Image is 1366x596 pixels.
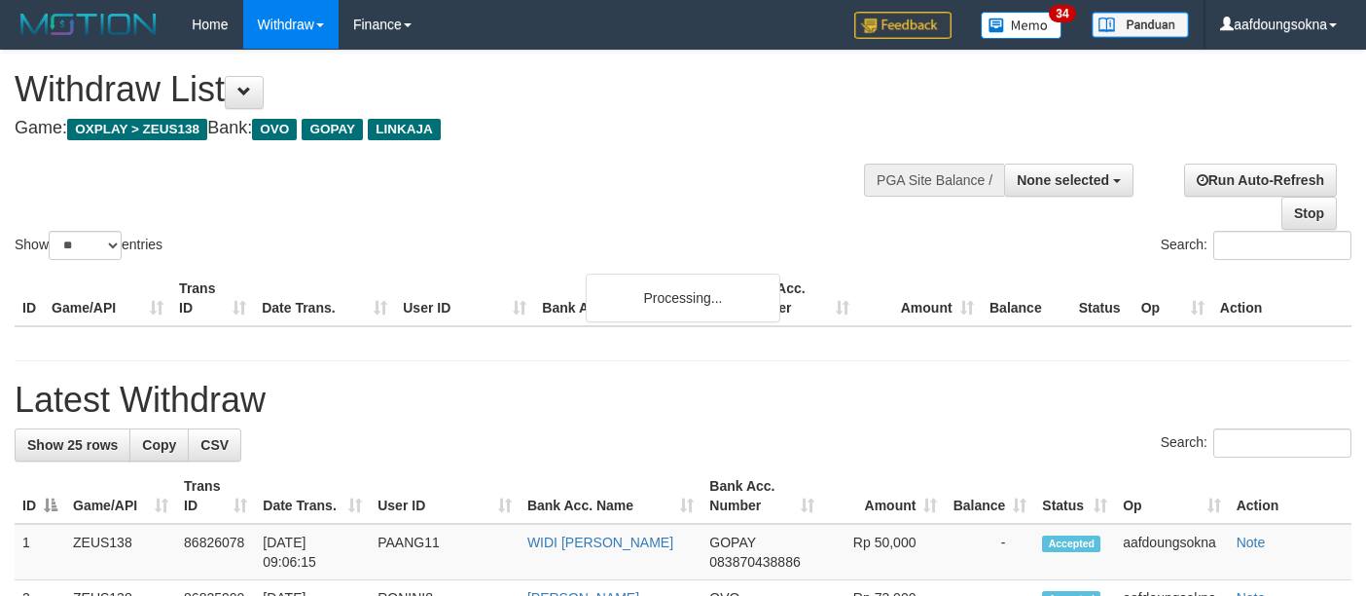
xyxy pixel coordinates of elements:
th: Op: activate to sort column ascending [1115,468,1229,524]
th: Trans ID [171,271,254,326]
td: - [945,524,1034,580]
input: Search: [1213,428,1351,458]
th: Bank Acc. Number [732,271,856,326]
th: Bank Acc. Name: activate to sort column ascending [520,468,701,524]
span: Show 25 rows [27,437,118,453]
th: Status: activate to sort column ascending [1034,468,1115,524]
td: 1 [15,524,65,580]
th: Date Trans. [254,271,395,326]
th: User ID [395,271,534,326]
div: Processing... [586,274,780,322]
th: Action [1212,271,1351,326]
th: Balance [982,271,1071,326]
th: Trans ID: activate to sort column ascending [176,468,255,524]
th: ID: activate to sort column descending [15,468,65,524]
h4: Game: Bank: [15,119,891,138]
img: Feedback.jpg [854,12,952,39]
img: MOTION_logo.png [15,10,162,39]
input: Search: [1213,231,1351,260]
h1: Latest Withdraw [15,381,1351,420]
th: Bank Acc. Number: activate to sort column ascending [701,468,821,524]
span: 34 [1049,5,1075,22]
th: Balance: activate to sort column ascending [945,468,1034,524]
span: GOPAY [302,119,363,140]
button: None selected [1004,164,1133,197]
td: aafdoungsokna [1115,524,1229,580]
td: 86826078 [176,524,255,580]
span: CSV [200,437,229,453]
th: Bank Acc. Name [534,271,732,326]
span: OXPLAY > ZEUS138 [67,119,207,140]
a: Copy [129,428,189,462]
a: Show 25 rows [15,428,130,462]
td: PAANG11 [370,524,520,580]
a: Stop [1281,197,1337,230]
th: User ID: activate to sort column ascending [370,468,520,524]
span: Accepted [1042,536,1100,552]
img: Button%20Memo.svg [981,12,1062,39]
span: LINKAJA [368,119,441,140]
th: Game/API [44,271,171,326]
td: [DATE] 09:06:15 [255,524,370,580]
img: panduan.png [1092,12,1189,38]
th: Amount: activate to sort column ascending [822,468,946,524]
a: Note [1237,535,1266,550]
label: Show entries [15,231,162,260]
h1: Withdraw List [15,70,891,109]
a: Run Auto-Refresh [1184,164,1337,197]
span: Copy 083870438886 to clipboard [709,554,800,570]
label: Search: [1161,428,1351,458]
th: Game/API: activate to sort column ascending [65,468,176,524]
select: Showentries [49,231,122,260]
td: Rp 50,000 [822,524,946,580]
a: WIDI [PERSON_NAME] [527,535,673,550]
span: Copy [142,437,176,453]
div: PGA Site Balance / [864,164,1004,197]
th: Status [1071,271,1133,326]
th: Op [1133,271,1212,326]
span: None selected [1017,172,1109,188]
th: ID [15,271,44,326]
td: ZEUS138 [65,524,176,580]
th: Action [1229,468,1351,524]
a: CSV [188,428,241,462]
label: Search: [1161,231,1351,260]
span: GOPAY [709,535,755,550]
span: OVO [252,119,297,140]
th: Amount [857,271,982,326]
th: Date Trans.: activate to sort column ascending [255,468,370,524]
